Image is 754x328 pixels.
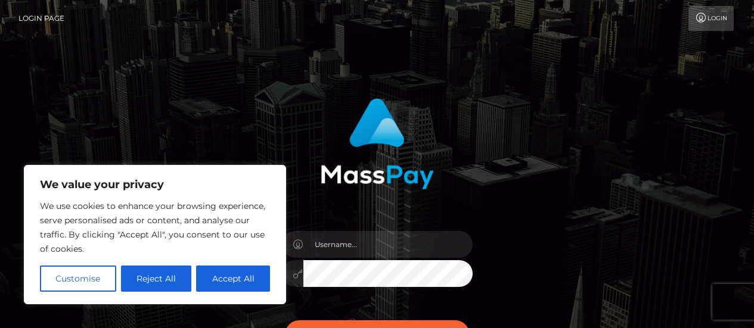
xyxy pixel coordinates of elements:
img: MassPay Login [321,98,434,189]
a: Login [688,6,734,31]
button: Customise [40,265,116,292]
div: We value your privacy [24,165,286,304]
button: Reject All [121,265,192,292]
button: Accept All [196,265,270,292]
input: Username... [303,231,473,258]
p: We value your privacy [40,177,270,192]
a: Login Page [18,6,64,31]
p: We use cookies to enhance your browsing experience, serve personalised ads or content, and analys... [40,199,270,256]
